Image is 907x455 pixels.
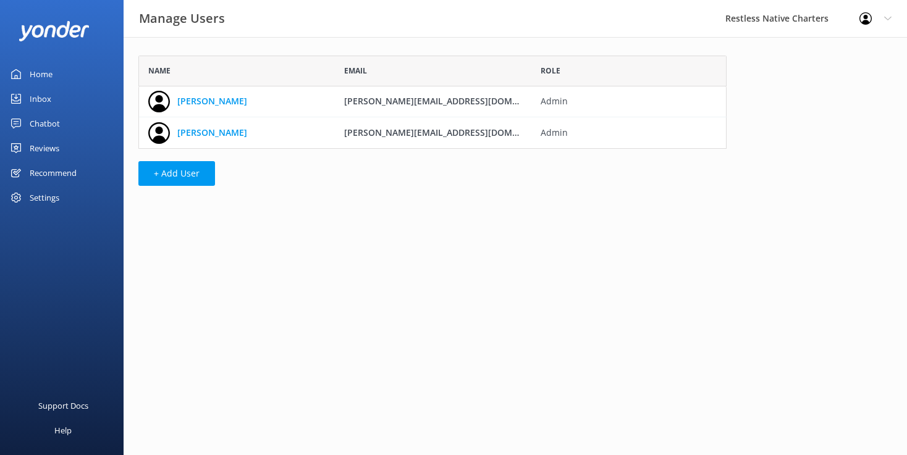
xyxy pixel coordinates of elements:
button: + Add User [138,161,215,186]
div: Help [54,418,72,443]
span: Admin [541,126,718,140]
span: Email [344,65,367,77]
div: Settings [30,185,59,210]
a: [PERSON_NAME] [177,126,247,140]
span: Role [541,65,560,77]
span: Admin [541,94,718,108]
span: [PERSON_NAME][EMAIL_ADDRESS][DOMAIN_NAME] [344,95,559,107]
span: [PERSON_NAME][EMAIL_ADDRESS][DOMAIN_NAME] [344,127,559,138]
a: [PERSON_NAME] [177,94,247,108]
div: Support Docs [38,393,88,418]
div: Recommend [30,161,77,185]
div: Reviews [30,136,59,161]
div: Chatbot [30,111,60,136]
span: Name [148,65,171,77]
img: yonder-white-logo.png [19,21,90,41]
div: grid [138,86,727,148]
div: Inbox [30,86,51,111]
h3: Manage Users [139,9,225,28]
div: Home [30,62,53,86]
